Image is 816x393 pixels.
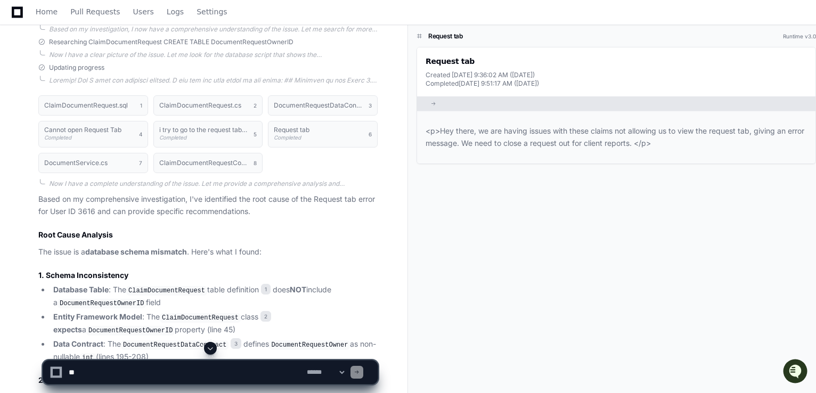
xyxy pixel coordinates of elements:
iframe: Open customer support [782,358,811,387]
li: : The class a property (line 45) [50,311,378,336]
h1: DocumentRequestDataContract.cs [274,102,363,109]
a: Powered byPylon [75,111,129,120]
p: The issue is a . Here's what I found: [38,246,378,258]
h1: Cannot open Request Tab [44,127,121,133]
span: 4 [139,130,142,138]
code: DocumentRequestOwnerID [86,326,175,335]
div: Start new chat [36,79,175,90]
h1: ClaimDocumentRequest.sql [44,102,128,109]
button: Cannot open Request TabCompleted4 [38,121,148,148]
h3: 1. Schema Inconsistency [38,270,378,281]
span: Updating progress [49,63,104,72]
span: [DATE] 9:51:17 AM ([DATE]) [459,79,539,87]
code: DocumentRequestOwner [269,340,350,350]
button: DocumentService.cs7 [38,153,148,173]
strong: expects [53,325,82,334]
h1: Request tab [428,32,463,40]
h1: ClaimDocumentRequest.cs [159,102,241,109]
li: : The defines as non-nullable (lines 195-208) [50,338,378,363]
span: 6 [369,130,372,138]
img: 1756235613930-3d25f9e4-fa56-45dd-b3ad-e072dfbd1548 [11,79,30,99]
div: Runtime v3.0 [783,32,816,40]
span: 2 [254,101,257,110]
div: Based on my investigation, I now have a comprehensive understanding of the issue. Let me search f... [49,25,378,34]
code: ClaimDocumentRequest [160,313,241,323]
span: 3 [231,338,241,349]
h1: ClaimDocumentRequestController.cs [159,160,249,166]
h2: Root Cause Analysis [38,230,378,240]
strong: Data Contract [53,339,103,348]
code: DocumentRequestDataContract [121,340,229,350]
code: ClaimDocumentRequest [126,286,207,296]
li: : The table definition does include a field [50,284,378,309]
span: Pull Requests [70,9,120,15]
span: 7 [139,159,142,167]
p: Based on my comprehensive investigation, I've identified the root cause of the Request tab error ... [38,193,378,218]
span: Pylon [106,112,129,120]
span: Completed [274,134,301,141]
span: Researching ClaimDocumentRequest CREATE TABLE DocumentRequestOwnerID [49,38,293,46]
strong: NOT [290,285,306,294]
div: Created [DATE] 9:36:02 AM ([DATE]) [426,71,807,79]
span: 5 [254,130,257,138]
span: 3 [369,101,372,110]
h1: DocumentService.cs [44,160,108,166]
span: Users [133,9,154,15]
span: Home [36,9,58,15]
button: DocumentRequestDataContract.cs3 [268,95,378,116]
button: ClaimDocumentRequestController.cs8 [153,153,263,173]
button: Request tabCompleted6 [268,121,378,148]
strong: database schema mismatch [85,247,187,256]
span: 2 [260,311,271,322]
span: Logs [167,9,184,15]
span: Completed [44,134,71,141]
span: 1 [261,284,271,294]
div: Now I have a clear picture of the issue. Let me look for the database script that shows the Docum... [49,51,378,59]
span: 1 [140,101,142,110]
div: Loremip! Dol S amet con adipisci elitsed. D eiu tem inc utla etdol ma ali enima: ## Minimven qu n... [49,76,378,85]
button: ClaimDocumentRequest.cs2 [153,95,263,116]
strong: Database Table [53,285,109,294]
button: ClaimDocumentRequest.sql1 [38,95,148,116]
div: Completed [426,79,807,88]
span: Settings [197,9,227,15]
h1: i try to go to the request tab and get an error msg [159,127,249,133]
div: Welcome [11,43,194,60]
span: 8 [254,159,257,167]
h1: Request tab [274,127,309,133]
div: We're available if you need us! [36,90,135,99]
span: Completed [159,134,186,141]
div: Request tab [426,56,807,67]
button: Start new chat [181,83,194,95]
button: i try to go to the request tab and get an error msgCompleted5 [153,121,263,148]
img: PlayerZero [11,11,32,32]
strong: Entity Framework Model [53,312,142,321]
div: Now I have a complete understanding of the issue. Let me provide a comprehensive analysis and rec... [49,179,378,188]
code: DocumentRequestOwnerID [58,299,146,308]
p: <p>Hey there, we are having issues with these claims not allowing us to view the request tab, giv... [426,125,807,150]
